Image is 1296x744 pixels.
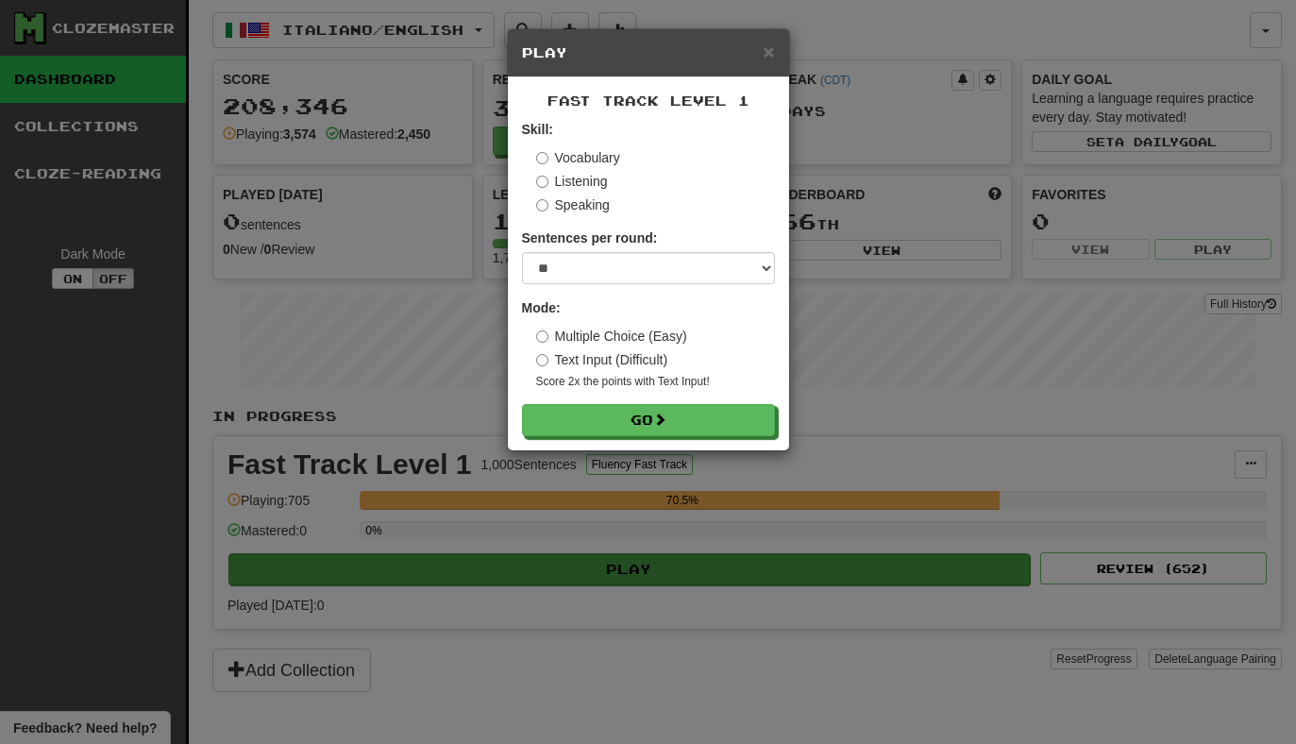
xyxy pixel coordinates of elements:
[536,176,548,188] input: Listening
[522,300,561,315] strong: Mode:
[536,172,608,191] label: Listening
[522,122,553,137] strong: Skill:
[522,404,775,436] button: Go
[763,41,774,62] span: ×
[536,354,548,366] input: Text Input (Difficult)
[547,93,749,109] span: Fast Track Level 1
[522,43,775,62] h5: Play
[536,199,548,211] input: Speaking
[536,330,548,343] input: Multiple Choice (Easy)
[536,195,610,214] label: Speaking
[536,350,668,369] label: Text Input (Difficult)
[763,42,774,61] button: Close
[522,228,658,247] label: Sentences per round:
[536,374,775,390] small: Score 2x the points with Text Input !
[536,152,548,164] input: Vocabulary
[536,148,620,167] label: Vocabulary
[536,327,687,346] label: Multiple Choice (Easy)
